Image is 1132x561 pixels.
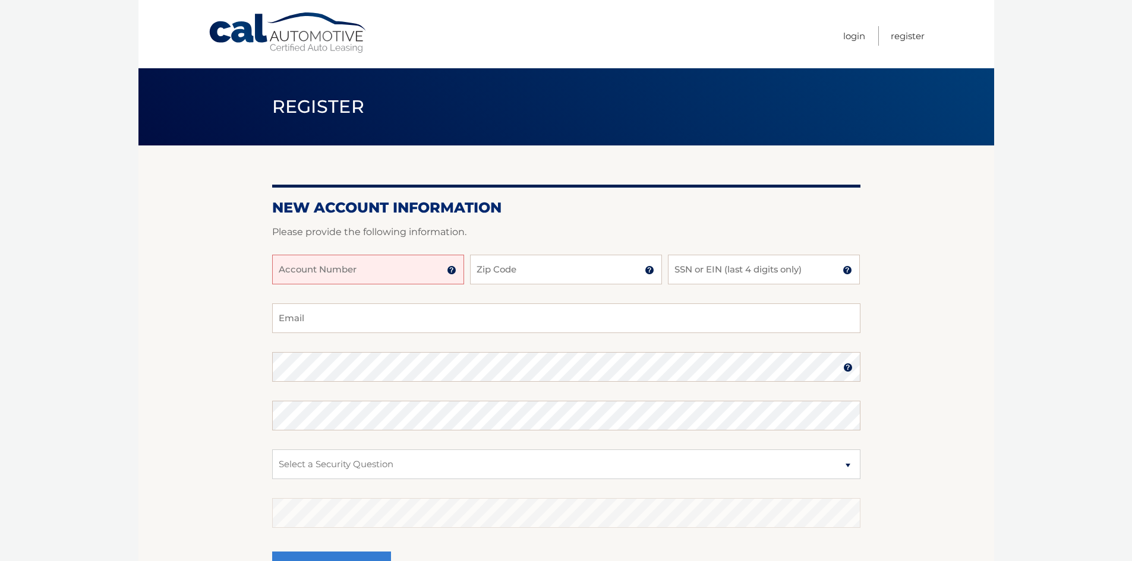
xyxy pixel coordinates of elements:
[645,265,654,275] img: tooltip.svg
[272,199,860,217] h2: New Account Information
[272,303,860,333] input: Email
[272,224,860,240] p: Please provide the following information.
[843,265,852,275] img: tooltip.svg
[208,12,368,54] a: Cal Automotive
[668,255,860,284] input: SSN or EIN (last 4 digits only)
[843,363,853,372] img: tooltip.svg
[843,26,865,46] a: Login
[272,255,464,284] input: Account Number
[272,96,365,118] span: Register
[447,265,456,275] img: tooltip.svg
[470,255,662,284] input: Zip Code
[891,26,925,46] a: Register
